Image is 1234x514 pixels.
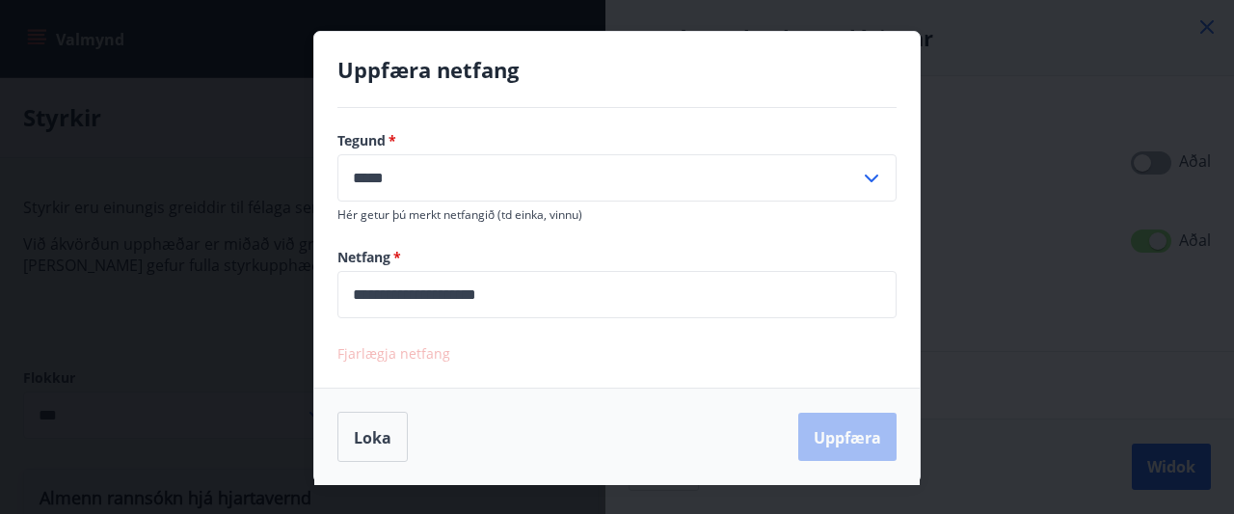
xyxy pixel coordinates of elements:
[354,427,391,448] font: Loka
[337,131,386,149] font: Tegund
[337,412,408,462] button: Loka
[337,55,519,84] font: Uppfæra netfang
[337,248,390,266] font: Netfang
[337,344,450,363] font: Fjarlægja netfang
[337,206,582,223] font: Hér getur þú merkt netfangið (td einka, vinnu)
